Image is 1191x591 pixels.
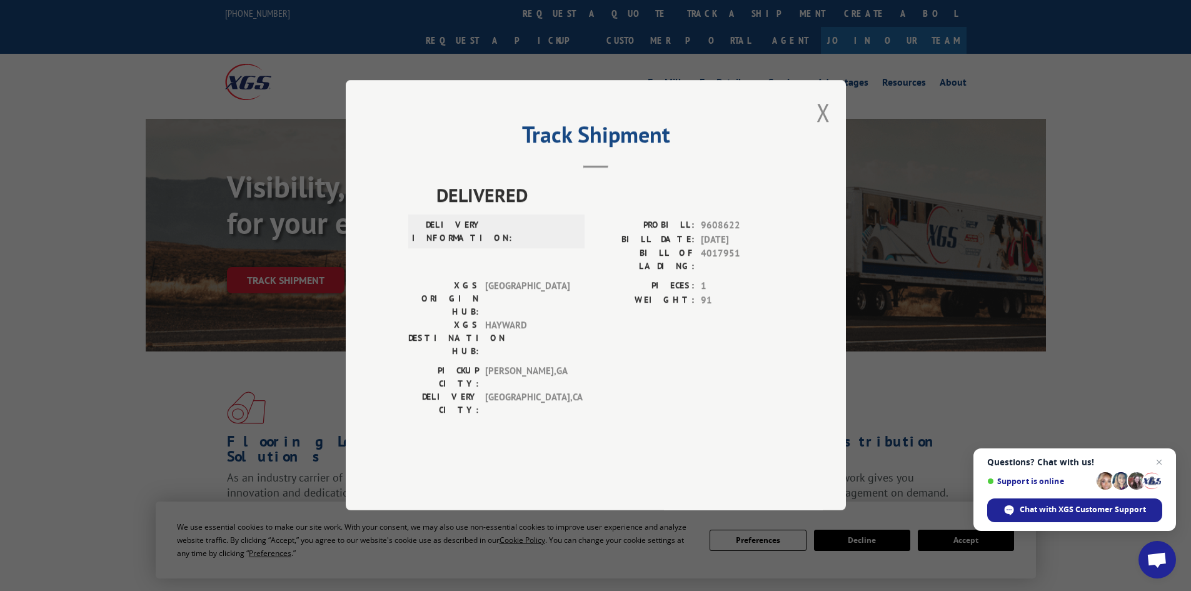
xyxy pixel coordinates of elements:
label: PICKUP CITY: [408,365,479,391]
h2: Track Shipment [408,126,783,149]
span: HAYWARD [485,319,570,358]
span: DELIVERED [436,181,783,210]
span: [DATE] [701,233,783,247]
span: Questions? Chat with us! [987,457,1162,467]
label: BILL DATE: [596,233,695,247]
span: 4017951 [701,247,783,273]
label: WEIGHT: [596,293,695,308]
span: [GEOGRAPHIC_DATA] , CA [485,391,570,417]
span: 9608622 [701,219,783,233]
label: DELIVERY INFORMATION: [412,219,483,245]
label: PIECES: [596,280,695,294]
span: Chat with XGS Customer Support [1020,504,1146,515]
label: XGS DESTINATION HUB: [408,319,479,358]
label: XGS ORIGIN HUB: [408,280,479,319]
span: Close chat [1152,455,1167,470]
label: BILL OF LADING: [596,247,695,273]
label: PROBILL: [596,219,695,233]
span: [GEOGRAPHIC_DATA] [485,280,570,319]
span: Support is online [987,477,1092,486]
span: [PERSON_NAME] , GA [485,365,570,391]
div: Open chat [1138,541,1176,578]
span: 91 [701,293,783,308]
label: DELIVERY CITY: [408,391,479,417]
div: Chat with XGS Customer Support [987,498,1162,522]
span: 1 [701,280,783,294]
button: Close modal [817,96,830,129]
